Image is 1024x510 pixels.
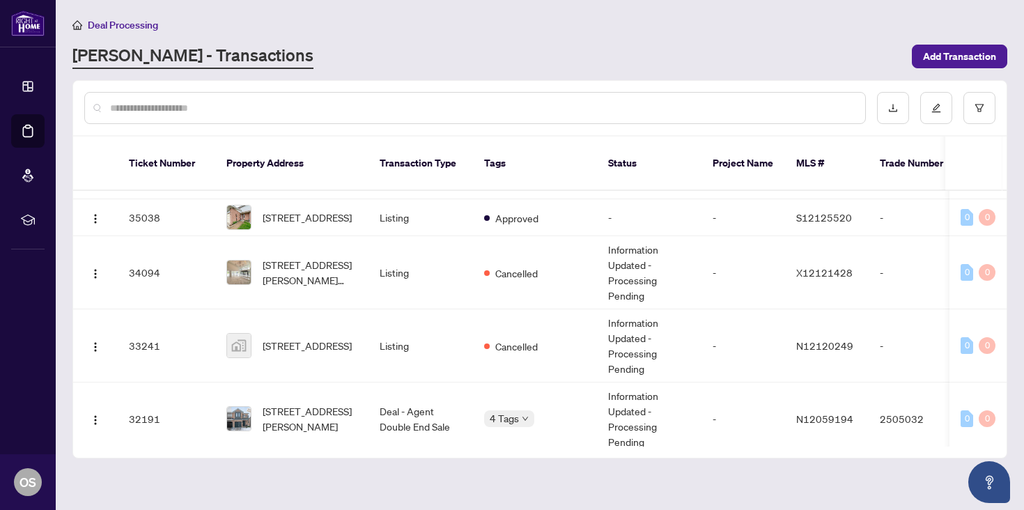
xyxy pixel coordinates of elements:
td: Listing [369,199,473,236]
span: down [522,415,529,422]
th: Tags [473,137,597,191]
img: thumbnail-img [227,261,251,284]
span: Approved [495,210,538,226]
td: - [701,199,785,236]
img: Logo [90,213,101,224]
img: thumbnail-img [227,407,251,431]
td: - [701,236,785,309]
td: - [701,309,785,382]
img: Logo [90,341,101,353]
td: Listing [369,236,473,309]
div: 0 [961,264,973,281]
td: Listing [369,309,473,382]
img: Logo [90,415,101,426]
button: filter [963,92,995,124]
span: Cancelled [495,339,538,354]
th: Property Address [215,137,369,191]
button: Add Transaction [912,45,1007,68]
td: Deal - Agent Double End Sale [369,382,473,456]
span: Cancelled [495,265,538,281]
td: - [869,309,966,382]
button: download [877,92,909,124]
td: 2505032 [869,382,966,456]
span: N12120249 [796,339,853,352]
div: 0 [979,337,995,354]
button: Logo [84,206,107,229]
th: Transaction Type [369,137,473,191]
div: 0 [961,337,973,354]
td: 32191 [118,382,215,456]
span: [STREET_ADDRESS][PERSON_NAME][PERSON_NAME] [263,257,357,288]
span: download [888,103,898,113]
img: thumbnail-img [227,206,251,229]
span: home [72,20,82,30]
span: [STREET_ADDRESS] [263,210,352,225]
td: Information Updated - Processing Pending [597,236,701,309]
img: Logo [90,268,101,279]
td: - [869,199,966,236]
img: logo [11,10,45,36]
span: Add Transaction [923,45,996,68]
td: - [701,382,785,456]
th: MLS # [785,137,869,191]
td: Information Updated - Processing Pending [597,382,701,456]
td: Information Updated - Processing Pending [597,309,701,382]
span: [STREET_ADDRESS] [263,338,352,353]
span: OS [20,472,36,492]
div: 0 [961,410,973,427]
th: Project Name [701,137,785,191]
span: filter [975,103,984,113]
th: Status [597,137,701,191]
div: 0 [979,264,995,281]
button: Open asap [968,461,1010,503]
span: [STREET_ADDRESS][PERSON_NAME] [263,403,357,434]
button: Logo [84,261,107,284]
th: Trade Number [869,137,966,191]
span: edit [931,103,941,113]
span: S12125520 [796,211,852,224]
button: edit [920,92,952,124]
div: 0 [961,209,973,226]
td: 33241 [118,309,215,382]
span: Deal Processing [88,19,158,31]
td: 34094 [118,236,215,309]
td: 35038 [118,199,215,236]
span: N12059194 [796,412,853,425]
button: Logo [84,334,107,357]
div: 0 [979,410,995,427]
td: - [597,199,701,236]
th: Ticket Number [118,137,215,191]
span: X12121428 [796,266,853,279]
button: Logo [84,408,107,430]
img: thumbnail-img [227,334,251,357]
span: 4 Tags [490,410,519,426]
div: 0 [979,209,995,226]
a: [PERSON_NAME] - Transactions [72,44,313,69]
td: - [869,236,966,309]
